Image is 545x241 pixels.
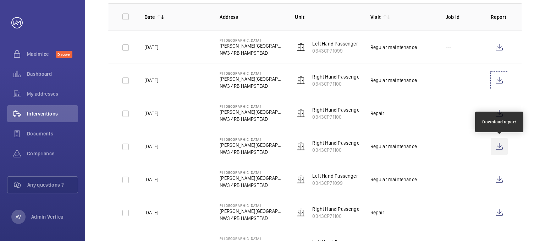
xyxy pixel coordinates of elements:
[144,44,158,51] p: [DATE]
[220,170,283,175] p: PI [GEOGRAPHIC_DATA]
[446,176,451,183] p: ---
[220,137,283,141] p: PI [GEOGRAPHIC_DATA]
[370,14,381,21] p: Visit
[312,172,366,180] p: Left Hand Passenger Lift
[220,236,283,241] p: PI [GEOGRAPHIC_DATA]
[220,82,283,90] p: NW3 4RB HAMPSTEAD
[220,208,283,215] p: [PERSON_NAME][GEOGRAPHIC_DATA][PERSON_NAME]
[27,150,78,157] span: Compliance
[220,38,283,42] p: PI [GEOGRAPHIC_DATA]
[370,176,417,183] div: Regular maintenance
[312,139,370,146] p: Right Hand Passenger Lift
[297,76,305,85] img: elevator.svg
[312,106,370,113] p: Right Hand Passenger Lift
[220,42,283,49] p: [PERSON_NAME][GEOGRAPHIC_DATA][PERSON_NAME]
[144,77,158,84] p: [DATE]
[312,205,370,213] p: Right Hand Passenger Lift
[297,43,305,52] img: elevator.svg
[295,14,359,21] p: Unit
[220,116,283,123] p: NW3 4RB HAMPSTEAD
[312,113,370,120] p: 0343CP71100
[312,80,370,87] p: 0343CP71100
[220,175,283,182] p: [PERSON_NAME][GEOGRAPHIC_DATA][PERSON_NAME]
[144,209,158,216] p: [DATE]
[220,108,283,116] p: [PERSON_NAME][GEOGRAPHIC_DATA][PERSON_NAME]
[370,209,385,216] div: Repair
[312,73,370,80] p: Right Hand Passenger Lift
[370,44,417,51] div: Regular maintenance
[27,50,56,58] span: Maximize
[220,182,283,189] p: NW3 4RB HAMPSTEAD
[297,109,305,118] img: elevator.svg
[297,208,305,217] img: elevator.svg
[31,213,64,220] p: Admin Vertica
[27,70,78,77] span: Dashboard
[16,213,21,220] p: AV
[144,110,158,117] p: [DATE]
[446,143,451,150] p: ---
[446,110,451,117] p: ---
[220,149,283,156] p: NW3 4RB HAMPSTEAD
[27,90,78,97] span: My addresses
[56,51,72,58] span: Discover
[312,40,366,47] p: Left Hand Passenger Lift
[27,110,78,117] span: Interventions
[220,203,283,208] p: PI [GEOGRAPHIC_DATA]
[27,130,78,137] span: Documents
[144,143,158,150] p: [DATE]
[220,215,283,222] p: NW3 4RB HAMPSTEAD
[312,180,366,187] p: 0343CP71099
[446,44,451,51] p: ---
[220,71,283,75] p: PI [GEOGRAPHIC_DATA]
[491,14,508,21] p: Report
[370,110,385,117] div: Repair
[220,75,283,82] p: [PERSON_NAME][GEOGRAPHIC_DATA][PERSON_NAME]
[220,141,283,149] p: [PERSON_NAME][GEOGRAPHIC_DATA][PERSON_NAME]
[220,14,283,21] p: Address
[297,175,305,184] img: elevator.svg
[27,181,78,188] span: Any questions ?
[312,47,366,54] p: 0343CP71099
[144,176,158,183] p: [DATE]
[312,213,370,220] p: 0343CP71100
[220,49,283,57] p: NW3 4RB HAMPSTEAD
[370,77,417,84] div: Regular maintenance
[144,14,155,21] p: Date
[312,146,370,154] p: 0343CP71100
[446,77,451,84] p: ---
[297,142,305,151] img: elevator.svg
[446,209,451,216] p: ---
[370,143,417,150] div: Regular maintenance
[220,104,283,108] p: PI [GEOGRAPHIC_DATA]
[446,14,479,21] p: Job Id
[482,119,516,125] div: Download report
